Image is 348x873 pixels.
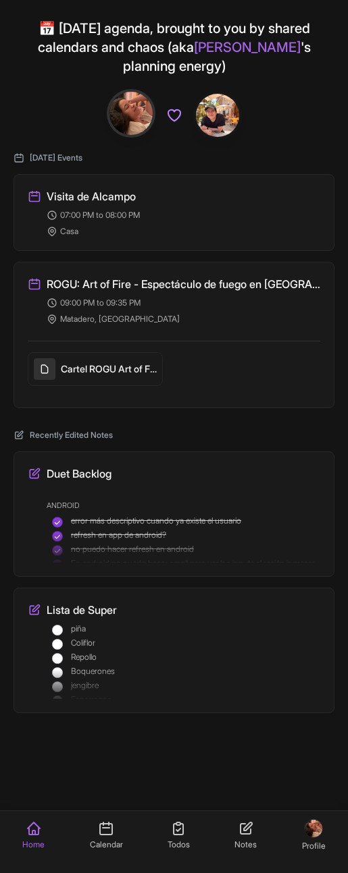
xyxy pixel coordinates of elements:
[221,812,270,872] a: Notes
[22,19,326,76] h4: 📅 [DATE] agenda, brought to you by shared calendars and chaos (aka 's planning energy)
[60,210,140,221] span: 07:00 PM to 08:00 PM
[60,226,78,237] span: Casa
[52,515,320,527] li: error más descriptivo cuando ya existe el usuario
[154,812,203,872] a: Todos
[76,812,136,872] a: Calendar
[196,94,239,137] img: IMG_0065.jpeg
[90,839,123,850] span: Calendar
[47,466,111,482] h3: Duet Backlog
[47,276,320,292] h3: ROGU: Art of Fire - Espectáculo de fuego en [GEOGRAPHIC_DATA]
[52,638,320,649] li: Coliflor
[47,602,117,618] h3: Lista de Super
[234,839,257,850] span: Notes
[194,39,301,55] span: [PERSON_NAME]
[168,839,190,850] span: Todos
[22,839,45,850] span: Home
[9,812,58,872] a: Home
[289,811,339,873] a: Profile
[47,501,320,510] p: ANDROID
[28,602,320,699] a: Edit Lista de Super
[304,819,323,838] img: image.jpg
[302,841,326,851] span: Profile
[14,152,334,163] h2: [DATE] Events
[60,314,180,325] span: Matadero, [GEOGRAPHIC_DATA]
[52,666,320,677] li: Boquerones
[28,466,320,563] a: Edit Duet Backlog
[28,352,163,394] a: Cartel ROGU Art of Fire Agosto 2025
[47,188,136,204] h3: Visita de Alcampo
[60,298,141,308] span: 09:00 PM to 09:35 PM
[61,362,157,376] h5: Cartel ROGU Art of Fire Agosto 2025
[28,188,320,237] a: Visita de Alcampo 07:00 PM to 08:00 PM Casa
[28,276,320,325] a: ROGU: Art of Fire - Espectáculo de fuego en [GEOGRAPHIC_DATA] 09:00 PM to 09:35 PM Matadero, [GEO...
[52,652,320,663] li: Repollo
[52,623,320,635] li: piña
[52,530,320,541] li: refresh en app de android?
[14,430,334,441] h2: Recently Edited Notes
[109,92,153,135] img: image.jpg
